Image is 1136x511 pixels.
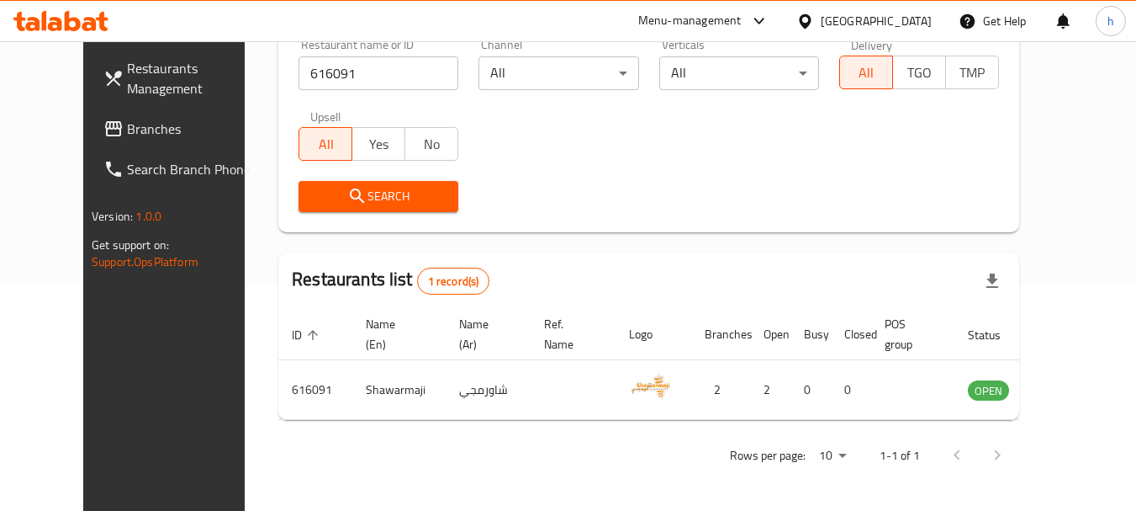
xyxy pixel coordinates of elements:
[968,381,1009,401] span: OPEN
[638,11,742,31] div: Menu-management
[366,314,425,354] span: Name (En)
[968,381,1009,401] div: OPEN
[821,12,932,30] div: [GEOGRAPHIC_DATA]
[446,360,531,420] td: شاورمجي
[750,360,790,420] td: 2
[544,314,595,354] span: Ref. Name
[629,365,671,407] img: Shawarmaji
[127,159,260,179] span: Search Branch Phone
[812,444,853,469] div: Rows per page:
[90,149,273,189] a: Search Branch Phone
[885,314,934,354] span: POS group
[839,56,893,89] button: All
[292,267,489,295] h2: Restaurants list
[292,325,324,345] span: ID
[616,309,691,360] th: Logo
[92,251,198,273] a: Support.OpsPlatform
[351,127,405,161] button: Yes
[831,309,871,360] th: Closed
[459,314,510,354] span: Name (Ar)
[352,360,446,420] td: Shawarmaji
[404,127,458,161] button: No
[127,119,260,139] span: Branches
[478,56,638,90] div: All
[790,360,831,420] td: 0
[790,309,831,360] th: Busy
[306,132,346,157] span: All
[135,205,161,227] span: 1.0.0
[892,56,946,89] button: TGO
[972,261,1012,301] div: Export file
[278,360,352,420] td: 616091
[880,445,920,466] p: 1-1 of 1
[299,181,458,212] button: Search
[299,56,458,90] input: Search for restaurant name or ID..
[417,268,490,295] div: Total records count
[730,445,806,466] p: Rows per page:
[831,360,871,420] td: 0
[278,309,1101,420] table: enhanced table
[127,58,260,98] span: Restaurants Management
[359,132,399,157] span: Yes
[310,110,341,122] label: Upsell
[659,56,819,90] div: All
[418,274,489,290] span: 1 record(s)
[412,132,452,157] span: No
[945,56,999,89] button: TMP
[900,61,939,85] span: TGO
[92,234,169,256] span: Get support on:
[90,48,273,109] a: Restaurants Management
[953,61,992,85] span: TMP
[691,309,750,360] th: Branches
[851,39,893,51] label: Delivery
[847,61,886,85] span: All
[299,127,352,161] button: All
[92,205,133,227] span: Version:
[312,186,445,207] span: Search
[968,325,1022,345] span: Status
[691,360,750,420] td: 2
[750,309,790,360] th: Open
[1107,12,1114,30] span: h
[90,109,273,149] a: Branches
